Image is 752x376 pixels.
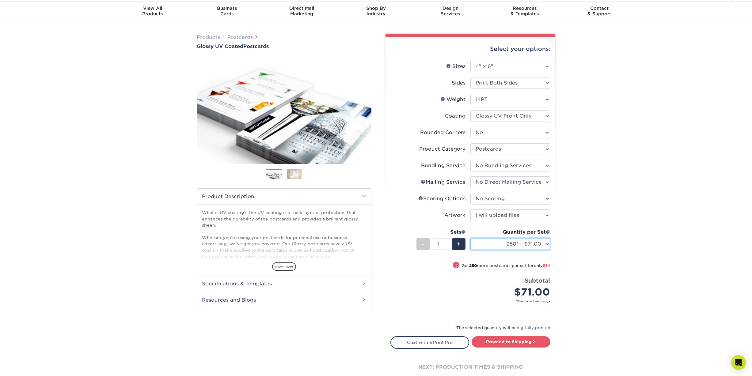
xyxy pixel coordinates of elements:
[446,63,465,70] div: Sizes
[413,6,488,11] span: Design
[416,228,465,236] div: Sets
[452,79,465,87] div: Sides
[534,263,550,268] span: only
[272,262,296,271] span: show more
[190,2,264,21] a: BusinessCards
[413,6,488,17] div: Services
[390,336,469,348] a: Chat with a Print Pro
[202,209,366,303] p: What is UV coating? The UV coating is a thick layer of protection, that enhances the durability o...
[470,228,550,236] div: Quantity per Set
[469,263,477,268] strong: 250
[413,2,488,21] a: DesignServices
[197,189,371,204] h2: Product Description
[461,263,550,269] small: Get more postcards per set for
[339,6,413,17] div: Industry
[418,195,465,202] div: Scoring Options
[457,239,461,249] span: +
[420,129,465,136] div: Rounded Corners
[731,355,746,370] div: Open Intercom Messenger
[197,43,371,49] a: Glossy UV CoatedPostcards
[116,2,190,21] a: View AllProducts
[422,239,425,249] span: -
[455,262,457,269] span: !
[287,168,302,179] img: Postcards 02
[227,34,253,40] a: Postcards
[421,162,465,169] div: Bundling Service
[116,6,190,11] span: View All
[116,6,190,17] div: Products
[197,292,371,308] h2: Resources and Blogs
[339,6,413,11] span: Shop By
[475,285,550,299] div: $71.00
[266,169,282,180] img: Postcards 01
[488,6,562,17] div: & Templates
[339,2,413,21] a: Shop ByIndustry
[264,6,339,11] span: Direct Mail
[395,299,550,303] small: *Does not include postage
[525,277,550,284] strong: Subtotal
[562,2,636,21] a: Contact& Support
[190,6,264,17] div: Cards
[197,276,371,291] h2: Specifications & Templates
[190,6,264,11] span: Business
[421,179,465,186] div: Mailing Service
[419,145,465,153] div: Product Category
[440,96,465,103] div: Weight
[197,34,220,40] a: Products
[517,325,550,330] a: digitally printed
[488,2,562,21] a: Resources& Templates
[264,2,339,21] a: Direct MailMarketing
[562,6,636,11] span: Contact
[472,336,550,347] a: Proceed to Shipping
[197,43,371,49] h1: Postcards
[543,263,550,268] span: $14
[390,37,550,61] div: Select your options:
[197,43,243,49] span: Glossy UV Coated
[488,6,562,11] span: Resources
[197,50,371,171] img: Glossy UV Coated 01
[455,325,550,330] small: The selected quantity will be
[264,6,339,17] div: Marketing
[445,112,465,120] div: Coating
[444,212,465,219] div: Artwork
[562,6,636,17] div: & Support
